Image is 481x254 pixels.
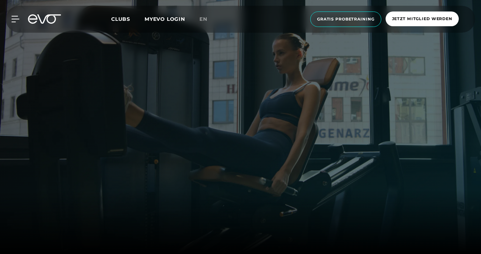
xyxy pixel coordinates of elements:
[317,16,374,22] span: Gratis Probetraining
[308,11,383,27] a: Gratis Probetraining
[199,15,216,23] a: en
[383,11,461,27] a: Jetzt Mitglied werden
[199,16,207,22] span: en
[392,16,452,22] span: Jetzt Mitglied werden
[145,16,185,22] a: MYEVO LOGIN
[111,16,130,22] span: Clubs
[111,15,145,22] a: Clubs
